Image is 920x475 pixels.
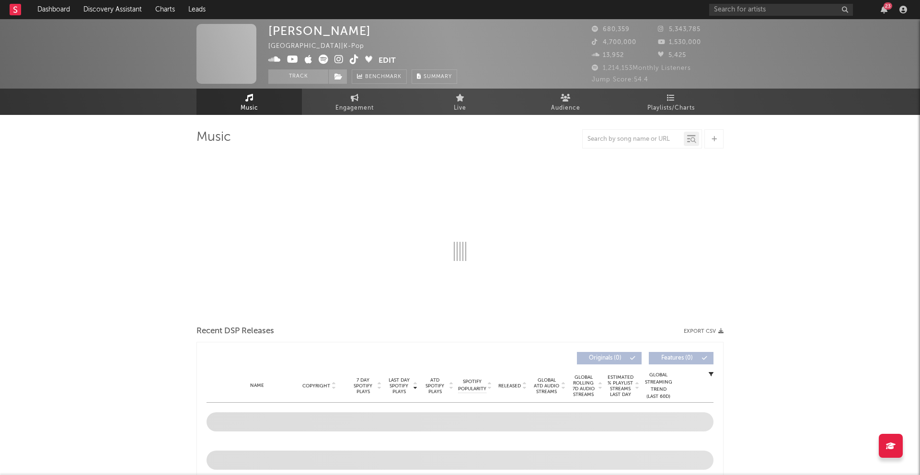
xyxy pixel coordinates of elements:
span: Estimated % Playlist Streams Last Day [607,374,633,397]
div: [GEOGRAPHIC_DATA] | K-Pop [268,41,375,52]
a: Playlists/Charts [618,89,724,115]
span: 13,952 [592,52,624,58]
input: Search by song name or URL [583,136,684,143]
span: Last Day Spotify Plays [386,377,412,395]
span: 1,214,153 Monthly Listeners [592,65,691,71]
input: Search for artists [709,4,853,16]
span: Global Rolling 7D Audio Streams [570,374,597,397]
span: Copyright [302,383,330,389]
button: Features(0) [649,352,713,364]
span: Released [498,383,521,389]
div: Name [226,382,288,389]
span: 1,530,000 [658,39,701,45]
a: Audience [513,89,618,115]
span: Live [454,102,466,114]
button: Export CSV [684,328,724,334]
span: Music [241,102,258,114]
span: 5,343,785 [658,26,701,33]
div: 23 [884,2,892,10]
span: Originals ( 0 ) [583,355,627,361]
span: 680,359 [592,26,630,33]
span: Benchmark [365,71,402,83]
a: Benchmark [352,69,407,84]
button: Track [268,69,328,84]
span: 4,700,000 [592,39,636,45]
span: Global ATD Audio Streams [533,377,560,395]
span: Features ( 0 ) [655,355,699,361]
div: [PERSON_NAME] [268,24,371,38]
span: Summary [424,74,452,79]
span: ATD Spotify Plays [422,377,448,395]
span: Audience [551,102,580,114]
a: Live [407,89,513,115]
span: Recent DSP Releases [196,326,274,337]
a: Music [196,89,302,115]
span: Playlists/Charts [647,102,695,114]
span: Engagement [335,102,374,114]
button: Summary [412,69,457,84]
button: 23 [881,6,887,13]
div: Global Streaming Trend (Last 60D) [644,372,673,400]
span: 7 Day Spotify Plays [350,377,376,395]
span: Jump Score: 54.4 [592,77,648,83]
button: Originals(0) [577,352,642,364]
a: Engagement [302,89,407,115]
span: Spotify Popularity [458,378,486,393]
span: 5,425 [658,52,686,58]
button: Edit [379,55,396,67]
